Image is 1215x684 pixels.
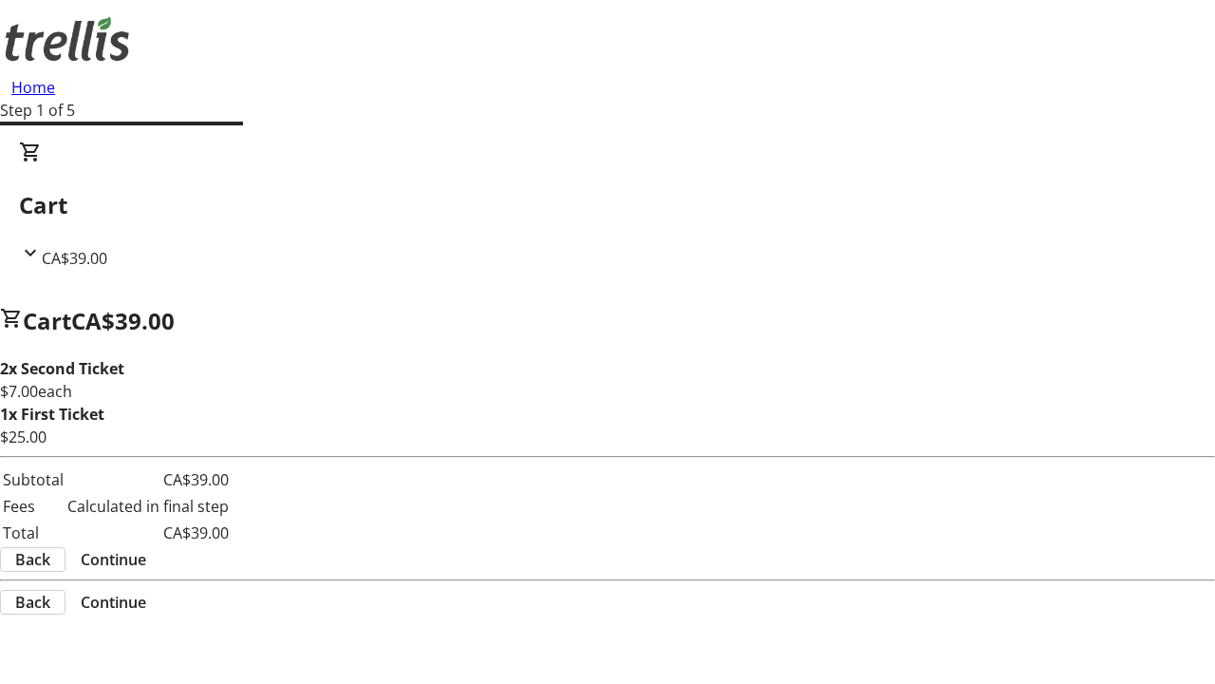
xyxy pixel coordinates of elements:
[66,467,230,492] td: CA$39.00
[2,521,65,545] td: Total
[2,494,65,519] td: Fees
[42,248,107,269] span: CA$39.00
[2,467,65,492] td: Subtotal
[15,591,50,614] span: Back
[66,494,230,519] td: Calculated in final step
[15,548,50,571] span: Back
[23,305,71,336] span: Cart
[19,188,1196,222] h2: Cart
[66,521,230,545] td: CA$39.00
[81,591,146,614] span: Continue
[65,548,161,571] button: Continue
[19,141,1196,270] div: CartCA$39.00
[71,305,175,336] span: CA$39.00
[81,548,146,571] span: Continue
[65,591,161,614] button: Continue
